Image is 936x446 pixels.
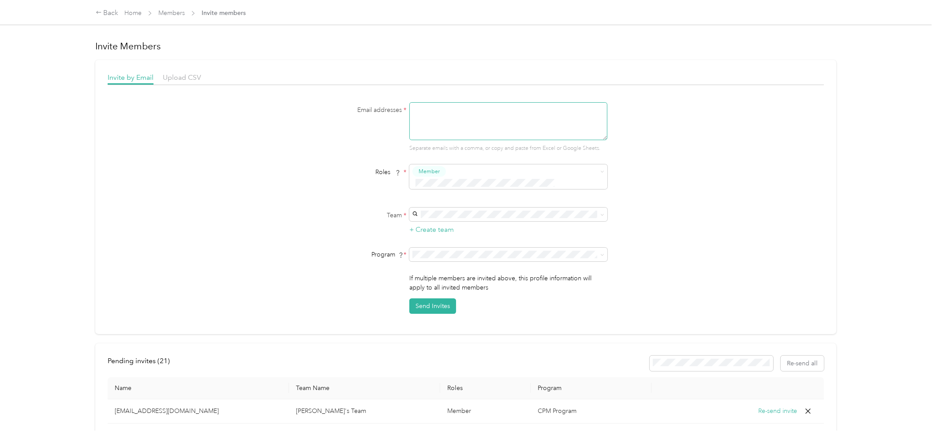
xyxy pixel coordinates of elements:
a: Home [124,9,142,17]
iframe: Everlance-gr Chat Button Frame [887,397,936,446]
span: Invite members [202,8,246,18]
h1: Invite Members [95,40,836,52]
span: Member [419,167,440,175]
button: Re-send invite [759,431,797,440]
button: Re-send invite [759,406,797,416]
th: Roles [440,377,531,399]
span: Upload CSV [163,73,201,82]
span: Invite by Email [108,73,154,82]
p: Separate emails with a comma, or copy and paste from Excel or Google Sheets. [409,145,607,152]
div: Back [96,8,119,19]
th: Name [108,377,289,399]
span: CPM Program [538,407,577,415]
button: Re-send all [781,356,824,371]
span: Roles [372,165,404,179]
div: left-menu [108,356,176,371]
div: info-bar [108,356,824,371]
th: Team Name [289,377,440,399]
button: Send Invites [409,298,456,314]
label: Team [296,211,406,220]
a: Members [158,9,185,17]
div: Program [296,250,406,259]
span: ( 21 ) [157,357,170,365]
th: Program [531,377,651,399]
span: [PERSON_NAME]'s Team [296,407,366,415]
label: Email addresses [296,105,406,115]
p: If multiple members are invited above, this profile information will apply to all invited members [409,274,607,292]
p: [EMAIL_ADDRESS][DOMAIN_NAME] [115,406,282,416]
span: Pending invites [108,357,170,365]
button: + Create team [409,224,454,235]
button: Member [412,166,446,177]
span: Member [447,407,471,415]
div: Resend all invitations [650,356,824,371]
